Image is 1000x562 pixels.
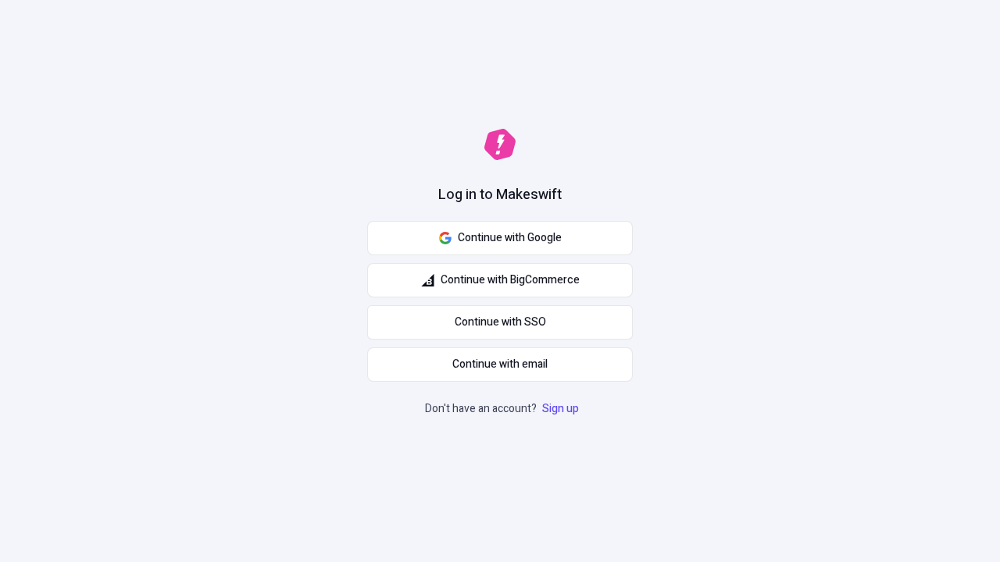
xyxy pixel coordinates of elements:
span: Continue with Google [458,229,562,247]
button: Continue with BigCommerce [367,263,633,297]
span: Continue with BigCommerce [441,272,580,289]
p: Don't have an account? [425,400,582,418]
button: Continue with email [367,347,633,382]
button: Continue with Google [367,221,633,255]
a: Continue with SSO [367,305,633,340]
h1: Log in to Makeswift [438,185,562,205]
span: Continue with email [452,356,548,373]
a: Sign up [539,400,582,417]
